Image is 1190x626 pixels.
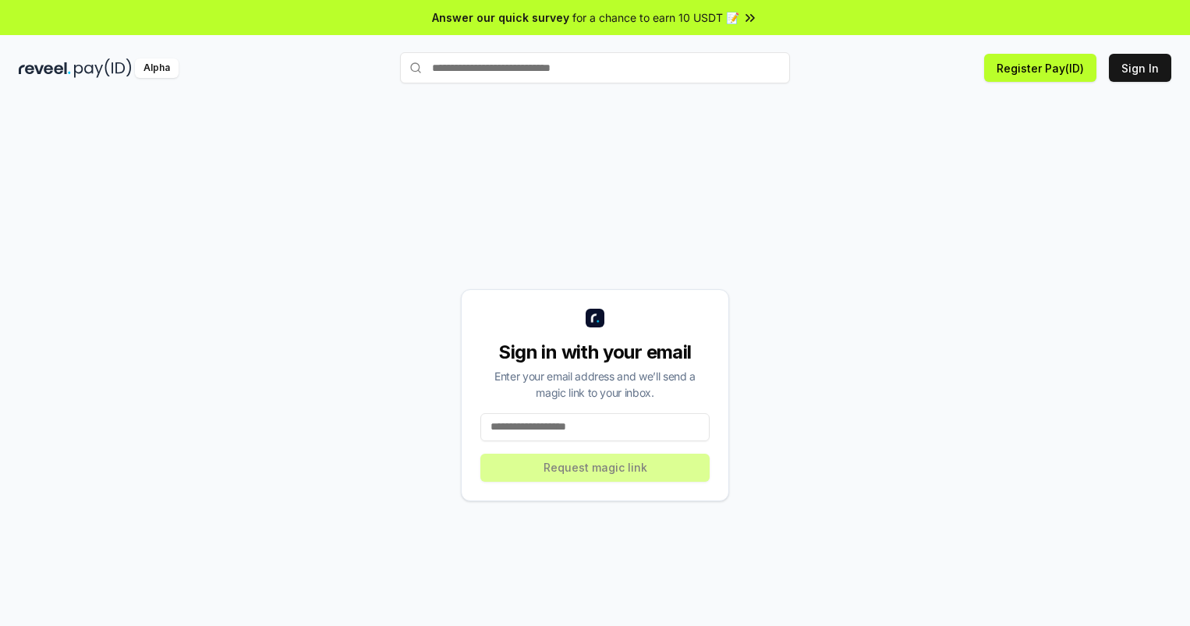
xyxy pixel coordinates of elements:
img: pay_id [74,58,132,78]
div: Alpha [135,58,179,78]
img: logo_small [586,309,604,327]
button: Register Pay(ID) [984,54,1096,82]
span: Answer our quick survey [432,9,569,26]
div: Enter your email address and we’ll send a magic link to your inbox. [480,368,710,401]
img: reveel_dark [19,58,71,78]
button: Sign In [1109,54,1171,82]
div: Sign in with your email [480,340,710,365]
span: for a chance to earn 10 USDT 📝 [572,9,739,26]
